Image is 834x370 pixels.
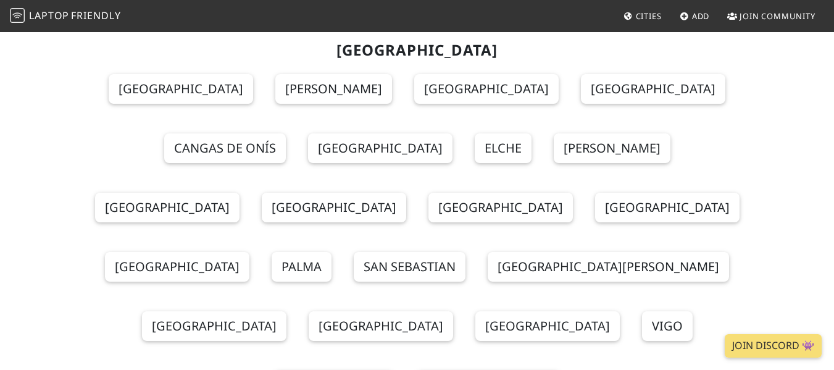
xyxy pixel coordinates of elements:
[636,11,662,22] span: Cities
[10,8,25,23] img: LaptopFriendly
[488,252,729,282] a: [GEOGRAPHIC_DATA][PERSON_NAME]
[475,311,620,341] a: [GEOGRAPHIC_DATA]
[109,74,253,104] a: [GEOGRAPHIC_DATA]
[95,193,240,222] a: [GEOGRAPHIC_DATA]
[142,311,286,341] a: [GEOGRAPHIC_DATA]
[275,74,392,104] a: [PERSON_NAME]
[309,311,453,341] a: [GEOGRAPHIC_DATA]
[675,5,715,27] a: Add
[308,133,452,163] a: [GEOGRAPHIC_DATA]
[619,5,667,27] a: Cities
[722,5,820,27] a: Join Community
[554,133,670,163] a: [PERSON_NAME]
[29,9,69,22] span: Laptop
[475,133,532,163] a: Elche
[692,11,710,22] span: Add
[164,133,286,163] a: Cangas de Onís
[10,6,121,27] a: LaptopFriendly LaptopFriendly
[581,74,725,104] a: [GEOGRAPHIC_DATA]
[272,252,332,282] a: Palma
[414,74,559,104] a: [GEOGRAPHIC_DATA]
[428,193,573,222] a: [GEOGRAPHIC_DATA]
[740,11,815,22] span: Join Community
[73,41,762,59] h2: [GEOGRAPHIC_DATA]
[595,193,740,222] a: [GEOGRAPHIC_DATA]
[262,193,406,222] a: [GEOGRAPHIC_DATA]
[71,9,120,22] span: Friendly
[105,252,249,282] a: [GEOGRAPHIC_DATA]
[354,252,465,282] a: San Sebastian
